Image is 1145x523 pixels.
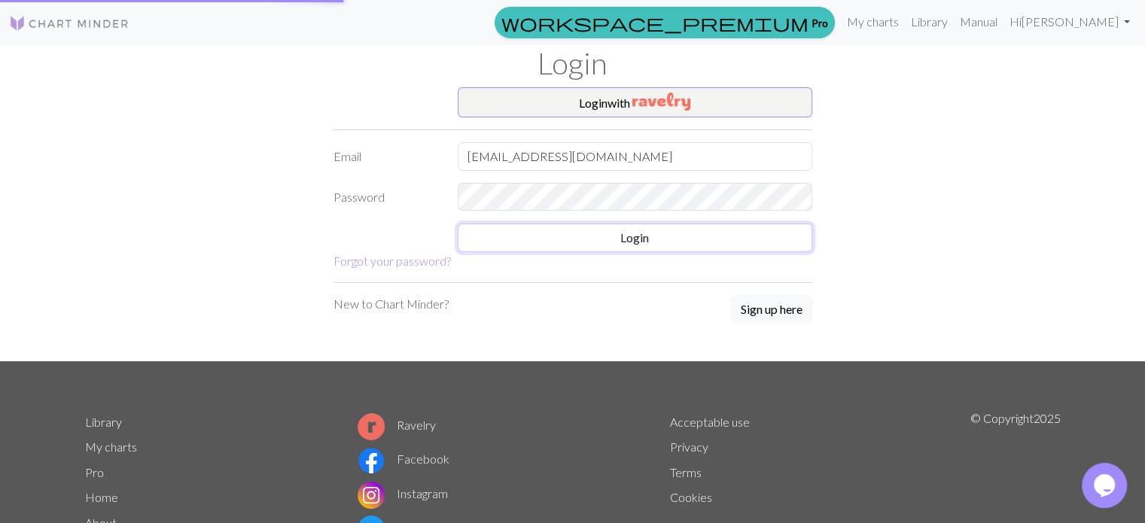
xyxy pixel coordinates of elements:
a: Forgot your password? [333,254,451,268]
img: Facebook logo [358,447,385,474]
a: Sign up here [731,295,812,325]
a: Home [85,490,118,504]
a: Library [85,415,122,429]
a: My charts [85,439,137,454]
img: Logo [9,14,129,32]
a: Hi[PERSON_NAME] [1003,7,1136,37]
span: workspace_premium [501,12,809,33]
button: Login [458,223,812,252]
label: Email [324,142,449,171]
img: Ravelry [632,93,690,111]
a: Pro [85,465,104,479]
a: Instagram [358,486,448,500]
img: Instagram logo [358,482,385,509]
a: Library [905,7,954,37]
iframe: chat widget [1082,463,1130,508]
a: Pro [495,7,835,38]
h1: Login [76,45,1070,81]
img: Ravelry logo [358,413,385,440]
label: Password [324,183,449,211]
p: New to Chart Minder? [333,295,449,313]
button: Loginwith [458,87,812,117]
a: Cookies [670,490,712,504]
a: Terms [670,465,702,479]
button: Sign up here [731,295,812,324]
a: My charts [841,7,905,37]
a: Privacy [670,439,708,454]
a: Acceptable use [670,415,750,429]
a: Facebook [358,452,449,466]
a: Manual [954,7,1003,37]
a: Ravelry [358,418,436,432]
